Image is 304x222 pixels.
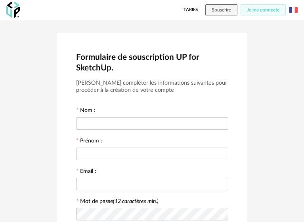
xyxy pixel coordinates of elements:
h3: [PERSON_NAME] compléter les informations suivantes pour procéder à la création de votre compte [76,80,228,94]
h2: Formulaire de souscription UP for SketchUp. [76,52,228,73]
label: Mot de passe [80,199,159,204]
button: Souscrire [205,4,237,15]
span: Souscrire [212,8,231,12]
label: Prénom : [76,138,102,145]
img: OXP [6,2,20,18]
button: Je me connecte [241,4,286,15]
span: Je me connecte [247,8,279,12]
i: (12 caractères min.) [113,199,159,204]
img: fr [289,6,298,14]
label: Nom : [76,108,96,115]
label: Email : [76,169,96,176]
a: Tarifs [184,4,198,15]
